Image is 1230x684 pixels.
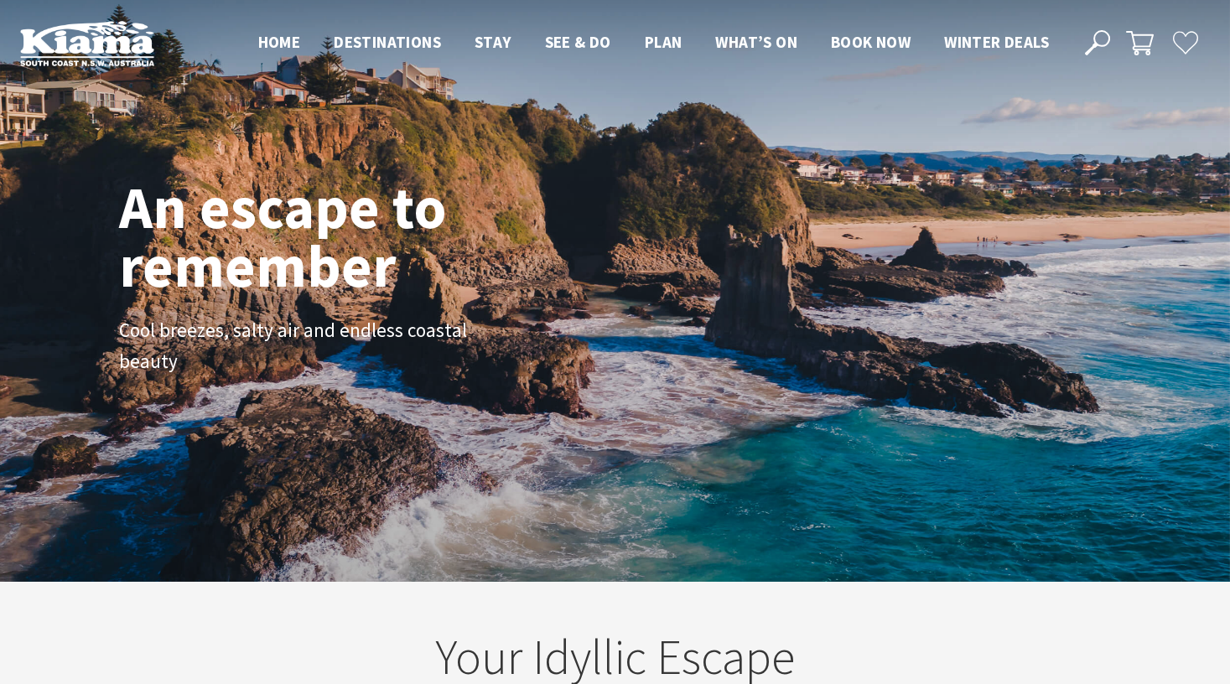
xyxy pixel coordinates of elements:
span: Destinations [334,32,441,52]
span: See & Do [545,32,611,52]
span: Book now [831,32,911,52]
span: Home [258,32,301,52]
span: What’s On [715,32,797,52]
p: Cool breezes, salty air and endless coastal beauty [119,315,496,377]
span: Plan [645,32,682,52]
h1: An escape to remember [119,178,580,295]
nav: Main Menu [241,29,1066,57]
span: Stay [475,32,511,52]
span: Winter Deals [944,32,1049,52]
img: Kiama Logo [20,20,154,66]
